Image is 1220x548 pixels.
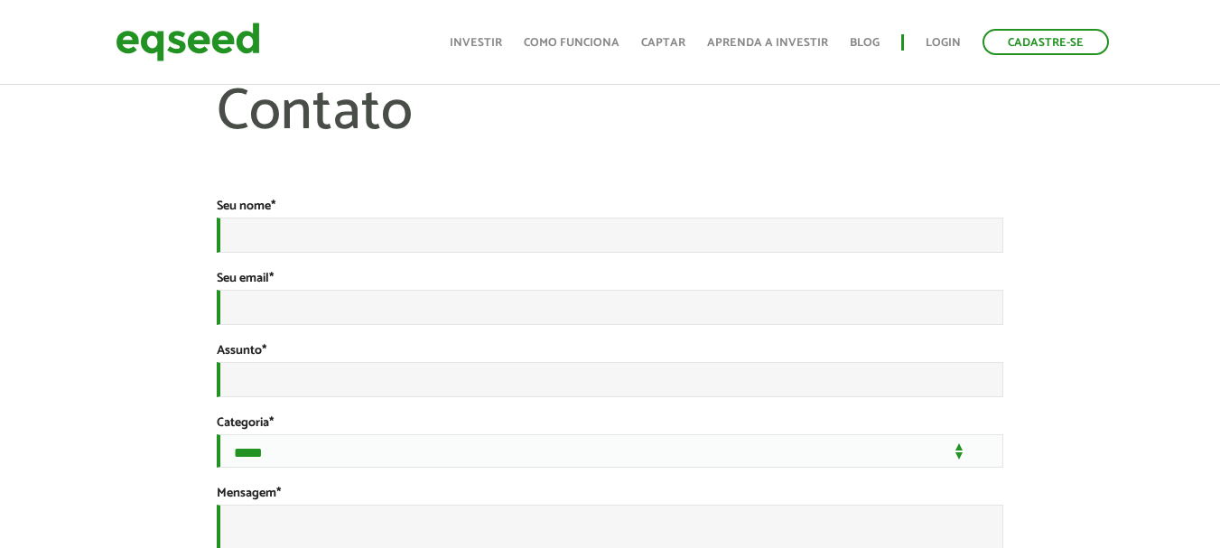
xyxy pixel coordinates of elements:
img: EqSeed [116,18,260,66]
a: Cadastre-se [983,29,1109,55]
h1: Contato [217,81,1003,199]
a: Blog [850,37,880,49]
label: Categoria [217,417,274,430]
a: Como funciona [524,37,619,49]
label: Assunto [217,345,266,358]
span: Este campo é obrigatório. [271,196,275,217]
label: Mensagem [217,488,281,500]
label: Seu nome [217,200,275,213]
span: Este campo é obrigatório. [269,268,274,289]
label: Seu email [217,273,274,285]
span: Este campo é obrigatório. [262,340,266,361]
a: Captar [641,37,685,49]
a: Login [926,37,961,49]
a: Investir [450,37,502,49]
span: Este campo é obrigatório. [276,483,281,504]
a: Aprenda a investir [707,37,828,49]
span: Este campo é obrigatório. [269,413,274,433]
